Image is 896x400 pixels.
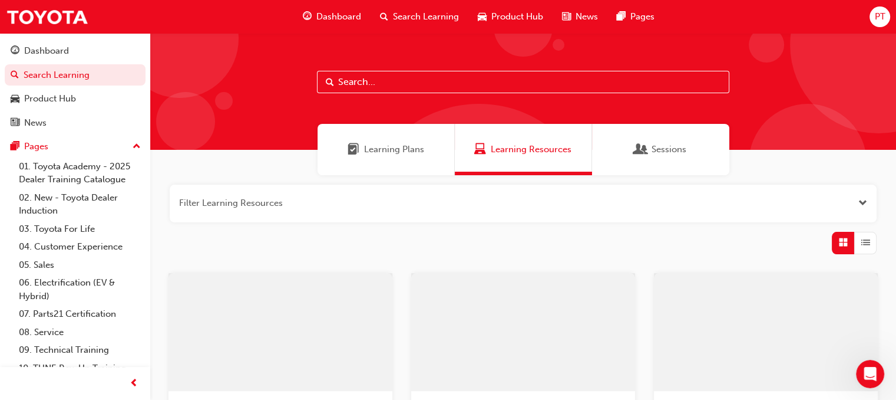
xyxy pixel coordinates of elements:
[24,116,47,130] div: News
[133,139,141,155] span: up-icon
[5,88,146,110] a: Product Hub
[468,5,553,29] a: car-iconProduct Hub
[562,9,571,24] span: news-icon
[316,10,361,24] span: Dashboard
[348,143,359,156] span: Learning Plans
[607,5,664,29] a: pages-iconPages
[5,64,146,86] a: Search Learning
[380,9,388,24] span: search-icon
[856,360,884,388] iframe: Intercom live chat
[364,143,424,156] span: Learning Plans
[553,5,607,29] a: news-iconNews
[14,220,146,238] a: 03. Toyota For Life
[592,124,729,175] a: SessionsSessions
[14,305,146,323] a: 07. Parts21 Certification
[491,10,543,24] span: Product Hub
[635,143,647,156] span: Sessions
[14,359,146,378] a: 10. TUNE Rev-Up Training
[11,46,19,57] span: guage-icon
[24,92,76,106] div: Product Hub
[5,136,146,158] button: Pages
[861,236,870,250] span: List
[318,124,455,175] a: Learning PlansLearning Plans
[14,256,146,274] a: 05. Sales
[6,4,88,30] img: Trak
[5,40,146,62] a: Dashboard
[5,38,146,136] button: DashboardSearch LearningProduct HubNews
[858,196,867,210] button: Open the filter
[617,9,626,24] span: pages-icon
[874,10,885,24] span: PT
[11,70,19,81] span: search-icon
[576,10,598,24] span: News
[474,143,486,156] span: Learning Resources
[630,10,654,24] span: Pages
[5,112,146,134] a: News
[14,341,146,359] a: 09. Technical Training
[11,94,19,104] span: car-icon
[11,142,19,152] span: pages-icon
[652,143,686,156] span: Sessions
[14,238,146,256] a: 04. Customer Experience
[24,44,69,58] div: Dashboard
[14,323,146,342] a: 08. Service
[130,376,138,391] span: prev-icon
[14,158,146,189] a: 01. Toyota Academy - 2025 Dealer Training Catalogue
[393,10,459,24] span: Search Learning
[371,5,468,29] a: search-iconSearch Learning
[839,236,848,250] span: Grid
[14,189,146,220] a: 02. New - Toyota Dealer Induction
[293,5,371,29] a: guage-iconDashboard
[24,140,48,153] div: Pages
[14,274,146,305] a: 06. Electrification (EV & Hybrid)
[303,9,312,24] span: guage-icon
[317,71,729,93] input: Search...
[455,124,592,175] a: Learning ResourcesLearning Resources
[478,9,487,24] span: car-icon
[491,143,571,156] span: Learning Resources
[869,6,890,27] button: PT
[11,118,19,129] span: news-icon
[326,76,334,89] span: Search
